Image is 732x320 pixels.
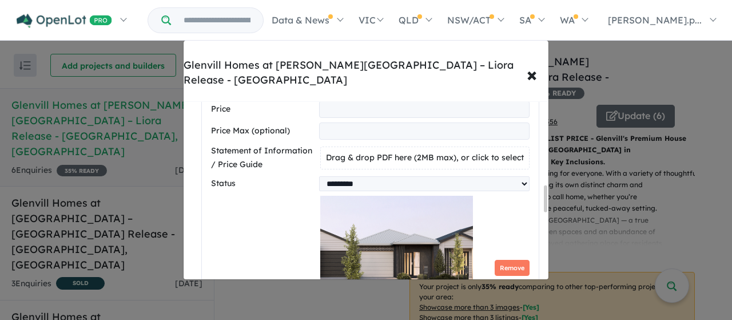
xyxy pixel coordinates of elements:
[211,177,315,191] label: Status
[326,152,524,163] span: Drag & drop PDF here (2MB max), or click to select
[527,62,537,86] span: ×
[173,8,261,33] input: Try estate name, suburb, builder or developer
[17,14,112,28] img: Openlot PRO Logo White
[608,14,702,26] span: [PERSON_NAME].p...
[320,196,473,310] img: Glenvill Homes at Armstrong Estate – Liora Release - Mount Duneed - Lot 3308
[211,102,315,116] label: Price
[495,260,530,276] button: Remove
[211,124,315,138] label: Price Max (optional)
[211,144,316,172] label: Statement of Information / Price Guide
[184,58,548,88] div: Glenvill Homes at [PERSON_NAME][GEOGRAPHIC_DATA] – Liora Release - [GEOGRAPHIC_DATA]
